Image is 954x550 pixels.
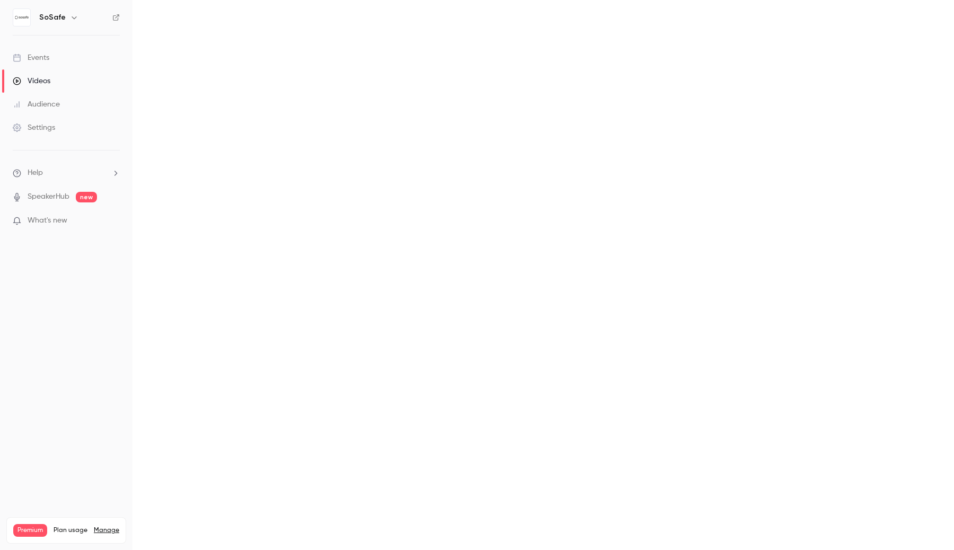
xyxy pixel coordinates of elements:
[54,526,87,535] span: Plan usage
[94,526,119,535] a: Manage
[13,167,120,179] li: help-dropdown-opener
[13,99,60,110] div: Audience
[13,122,55,133] div: Settings
[13,76,50,86] div: Videos
[28,167,43,179] span: Help
[39,12,66,23] h6: SoSafe
[13,52,49,63] div: Events
[76,192,97,202] span: new
[28,191,69,202] a: SpeakerHub
[13,524,47,537] span: Premium
[28,215,67,226] span: What's new
[13,9,30,26] img: SoSafe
